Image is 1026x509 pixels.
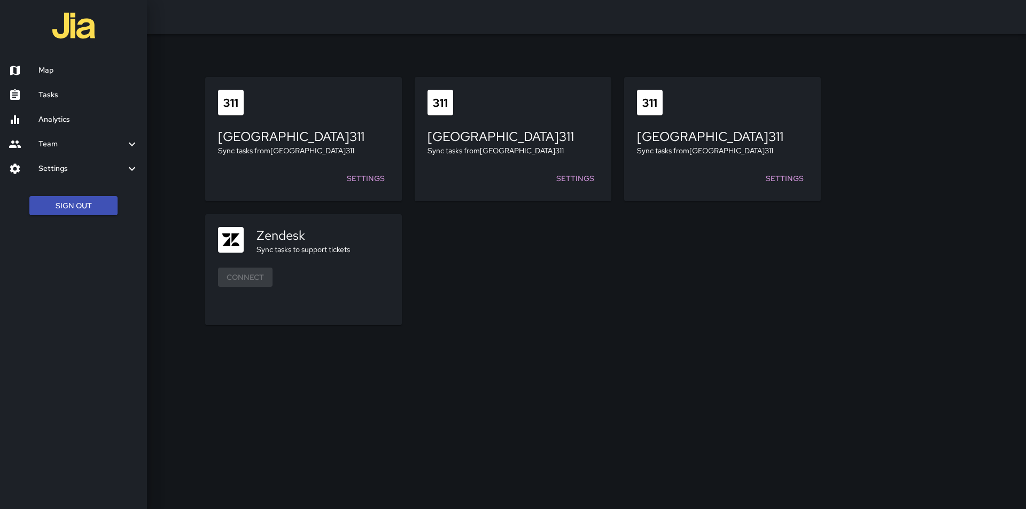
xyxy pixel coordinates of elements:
[38,89,138,101] h6: Tasks
[38,65,138,76] h6: Map
[29,196,118,216] button: Sign Out
[52,4,95,47] img: jia-logo
[38,163,126,175] h6: Settings
[38,114,138,126] h6: Analytics
[38,138,126,150] h6: Team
